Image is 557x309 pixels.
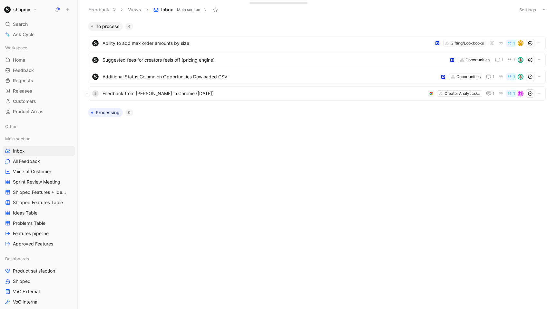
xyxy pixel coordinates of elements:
[13,179,60,185] span: Sprint Review Meeting
[125,109,133,116] div: 0
[518,75,523,79] img: avatar
[518,41,523,45] div: C
[13,98,36,105] span: Customers
[3,218,75,228] a: Problems Table
[513,41,515,45] span: 1
[445,90,481,97] div: Creator Analytics/Creator Earnings
[125,23,133,30] div: 4
[96,23,120,30] span: To process
[502,58,503,62] span: 1
[13,288,40,295] span: VoC External
[85,5,119,15] button: Feedback
[3,76,75,85] a: Requests
[3,229,75,238] a: Features pipeline
[3,107,75,116] a: Product Areas
[13,168,51,175] span: Voice of Customer
[96,109,120,116] span: Processing
[5,135,31,142] span: Main section
[506,90,516,97] button: 1
[89,86,546,101] a: BFeedback from [PERSON_NAME] in Chrome ([DATE])Creator Analytics/Creator Earnings11E
[125,5,144,15] button: Views
[451,40,484,46] div: Gifting/Lookbooks
[85,22,549,103] div: To process4
[3,30,75,39] a: Ask Cycle
[161,6,173,13] span: Inbox
[103,39,432,47] span: Ability to add max order amounts by size
[3,65,75,75] a: Feedback
[177,6,200,13] span: Main section
[5,255,29,262] span: Dashboards
[3,167,75,176] a: Voice of Customer
[13,199,63,206] span: Shipped Features Table
[3,198,75,207] a: Shipped Features Table
[3,96,75,106] a: Customers
[3,187,75,197] a: Shipped Features + Ideas Table
[3,134,75,249] div: Main sectionInboxAll FeedbackVoice of CustomerSprint Review MeetingShipped Features + Ideas Table...
[3,55,75,65] a: Home
[13,20,28,28] span: Search
[13,268,55,274] span: Product satisfaction
[92,40,99,46] img: logo
[13,77,33,84] span: Requests
[456,74,481,80] div: Opportunities
[518,91,523,96] div: E
[92,74,99,80] img: logo
[3,134,75,144] div: Main section
[506,40,516,47] button: 1
[13,148,25,154] span: Inbox
[13,7,30,13] h1: shopmy
[13,67,34,74] span: Feedback
[103,73,437,81] span: Additional Status Column on Opportunities Dowloaded CSV
[92,57,99,63] img: logo
[3,86,75,96] a: Releases
[493,75,494,79] span: 1
[151,5,210,15] button: InboxMain section
[13,158,40,164] span: All Feedback
[13,241,53,247] span: Approved Features
[13,108,44,115] span: Product Areas
[3,5,39,14] button: shopmyshopmy
[103,90,425,97] span: Feedback from [PERSON_NAME] in Chrome ([DATE])
[3,266,75,276] a: Product satisfaction
[3,19,75,29] div: Search
[88,22,123,31] button: To process
[3,276,75,286] a: Shipped
[85,108,549,122] div: Processing0
[485,73,496,81] button: 1
[89,36,546,50] a: logoAbility to add max order amounts by sizeGifting/Lookbooks1C
[13,230,49,237] span: Features pipeline
[493,92,494,95] span: 1
[506,56,516,64] button: 1
[13,189,67,195] span: Shipped Features + Ideas Table
[3,122,75,133] div: Other
[513,92,515,95] span: 1
[89,70,546,84] a: logoAdditional Status Column on Opportunities Dowloaded CSVOpportunities11avatar
[506,73,516,80] button: 1
[13,278,31,284] span: Shipped
[485,90,496,97] button: 1
[3,287,75,296] a: VoC External
[3,122,75,131] div: Other
[13,220,45,226] span: Problems Table
[5,45,27,51] span: Workspace
[88,108,123,117] button: Processing
[13,299,38,305] span: VoC Internal
[518,58,523,62] img: avatar
[13,210,37,216] span: Ideas Table
[13,57,25,63] span: Home
[465,57,490,63] div: Opportunities
[494,56,505,64] button: 1
[513,75,515,79] span: 1
[4,6,11,13] img: shopmy
[3,156,75,166] a: All Feedback
[92,90,99,97] div: B
[3,43,75,53] div: Workspace
[13,31,34,38] span: Ask Cycle
[513,58,515,62] span: 1
[103,56,446,64] span: Suggested fees for creators feels off (pricing engine)
[89,53,546,67] a: logoSuggested fees for creators feels off (pricing engine)Opportunities11avatar
[3,239,75,249] a: Approved Features
[5,123,17,130] span: Other
[13,88,32,94] span: Releases
[3,208,75,218] a: Ideas Table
